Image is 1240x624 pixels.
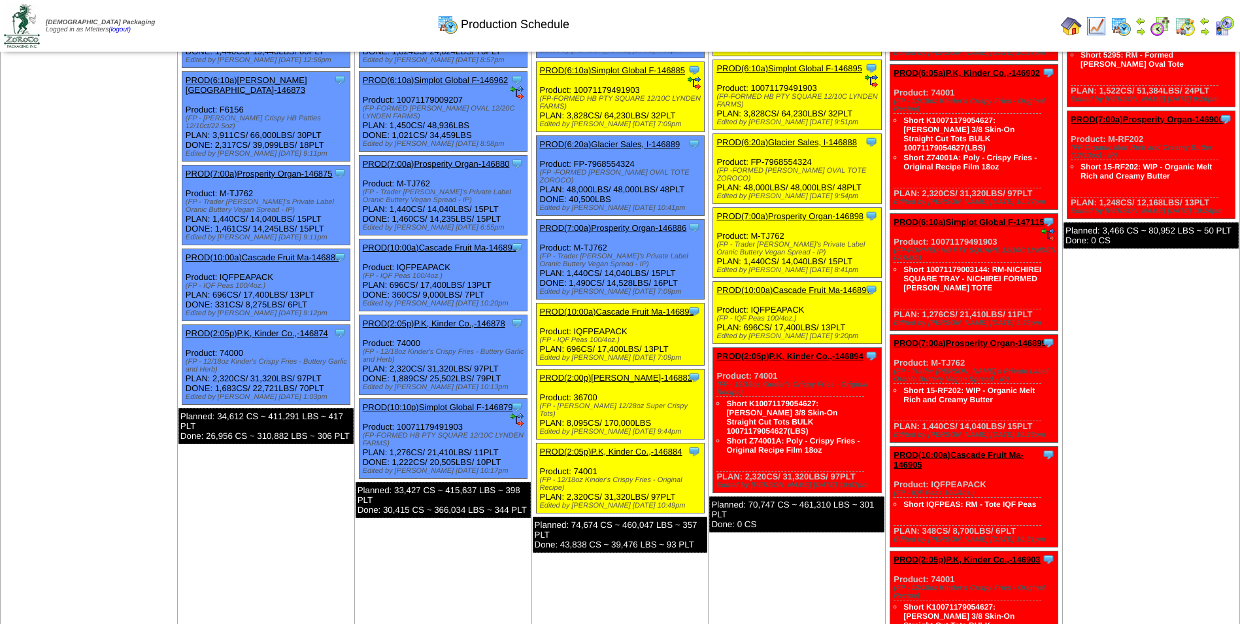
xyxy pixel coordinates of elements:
div: (FP - IQF Peas 100/4oz.) [894,489,1058,497]
div: Edited by [PERSON_NAME] [DATE] 10:13pm [363,383,527,391]
a: Short 10071179003144: RM-NICHIREI SQUARE TRAY - NICHIREI FORMED [PERSON_NAME] TOTE [903,265,1041,292]
a: PROD(7:00a)Prosperity Organ-146880 [363,159,510,169]
div: Edited by [PERSON_NAME] [DATE] 10:41pm [540,204,704,212]
div: Product: IQFPEAPACK PLAN: 696CS / 17,400LBS / 13PLT [536,303,704,366]
div: (FP - 12/18oz Kinder's Crispy Fries - Original Recipe) [894,97,1058,113]
img: ediSmall.gif [511,86,524,99]
div: Product: 10071179491903 PLAN: 1,276CS / 21,410LBS / 11PLT DONE: 1,222CS / 20,505LBS / 10PLT [359,399,527,479]
a: Short 15-RF202: WIP - Organic Melt Rich and Creamy Butter [1081,162,1212,181]
span: Logged in as Mfetters [46,19,155,33]
div: Edited by [PERSON_NAME] [DATE] 8:41pm [716,266,880,274]
img: ediSmall.gif [688,77,701,90]
a: PROD(2:05p)P.K, Kinder Co.,-146878 [363,319,505,328]
div: Product: 10071179009207 PLAN: 1,450CS / 48,936LBS DONE: 1,021CS / 34,459LBS [359,72,527,152]
a: PROD(10:00a)Cascade Fruit Ma-146891 [540,307,694,317]
img: Tooltip [511,157,524,170]
img: line_graph.gif [1086,16,1107,37]
a: PROD(6:10a)[PERSON_NAME][GEOGRAPHIC_DATA]-146873 [186,75,307,95]
img: home.gif [1061,16,1082,37]
div: (FP - 12/18oz Kinder's Crispy Fries - Buttery Garlic and Herb) [186,358,350,373]
div: Planned: 33,427 CS ~ 415,637 LBS ~ 398 PLT Done: 30,415 CS ~ 366,034 LBS ~ 344 PLT [356,482,531,518]
div: Edited by [PERSON_NAME] [DATE] 9:51pm [716,118,880,126]
div: Product: 74001 PLAN: 2,320CS / 31,320LBS / 97PLT [713,348,881,493]
div: Edited by [PERSON_NAME] [DATE] 10:23pm [894,431,1058,439]
a: PROD(6:10a)Simplot Global F-147115 [894,217,1044,227]
img: Tooltip [688,371,701,384]
img: calendarprod.gif [1111,16,1131,37]
div: Product: IQFPEAPACK PLAN: 348CS / 8,700LBS / 6PLT [890,447,1058,547]
a: (logout) [109,26,131,33]
div: Edited by [PERSON_NAME] [DATE] 8:57pm [363,56,527,64]
div: Edited by [PERSON_NAME] [DATE] 9:20pm [716,332,880,340]
img: Tooltip [688,445,701,458]
img: Tooltip [688,63,701,77]
a: PROD(6:20a)Glacier Sales, I-146889 [540,139,680,149]
div: (FP - 12/18oz Kinder's Crispy Fries - Buttery Garlic and Herb) [363,348,527,364]
a: Short 5295: RM - Formed [PERSON_NAME] Oval Tote [1081,50,1184,69]
div: (FP - [PERSON_NAME] 12/28oz Super Crispy Tots) [540,402,704,418]
div: (FP - 12/18oz Kinder's Crispy Fries - Original Recipe) [894,584,1058,600]
img: calendarprod.gif [437,14,458,35]
a: PROD(2:05p)P.K, Kinder Co.,-146874 [186,328,328,338]
img: Tooltip [1042,448,1055,461]
div: (FP-FORMED HB PTY SQUARE 12/10C LYNDEN FARMS) [894,247,1058,262]
img: arrowright.gif [1135,26,1146,37]
a: PROD(6:10a)Simplot Global F-146895 [716,63,862,73]
a: Short K10071179054627: [PERSON_NAME] 3/8 Skin-On Straight Cut Tots BULK 10071179054627(LBS) [903,116,1014,152]
div: (FP-FORMED [PERSON_NAME] OVAL 12/20C LYNDEN FARMS) [363,105,527,120]
div: Product: 74000 PLAN: 2,320CS / 31,320LBS / 97PLT DONE: 1,683CS / 22,721LBS / 70PLT [182,325,350,405]
div: Edited by [PERSON_NAME] [DATE] 12:56pm [186,56,350,64]
img: Tooltip [1042,336,1055,349]
div: Edited by [PERSON_NAME] [DATE] 10:27pm [894,198,1058,206]
a: PROD(7:00a)Prosperity Organ-146898 [716,211,863,221]
div: (FP-FORMED HB PTY SQUARE 12/10C LYNDEN FARMS) [716,93,880,109]
img: Tooltip [688,221,701,234]
div: Edited by [PERSON_NAME] [DATE] 10:31pm [894,536,1058,544]
a: Short 15-RF202: WIP - Organic Melt Rich and Creamy Butter [903,386,1035,404]
div: Product: 36700 PLAN: 8,095CS / 170,000LBS [536,370,704,440]
img: Tooltip [865,135,878,148]
img: calendarblend.gif [1150,16,1171,37]
a: PROD(2:05p)P.K, Kinder Co.,-146884 [540,447,682,457]
div: Edited by [PERSON_NAME] [DATE] 10:17pm [363,467,527,475]
div: Edited by [PERSON_NAME] [DATE] 9:44pm [540,428,704,436]
div: (FP - IQF Peas 100/4oz.) [186,282,350,290]
img: Tooltip [333,167,346,180]
img: arrowright.gif [1199,26,1210,37]
div: (FP - Trader [PERSON_NAME]'s Private Label Oranic Buttery Vegan Spread - IP) [363,188,527,204]
div: Product: M-TJ762 PLAN: 1,440CS / 14,040LBS / 15PLT DONE: 1,460CS / 14,235LBS / 15PLT [359,156,527,235]
div: Edited by [PERSON_NAME] [DATE] 10:07pm [716,481,880,489]
div: (FP - Trader [PERSON_NAME]'s Private Label Oranic Buttery Vegan Spread - IP) [186,198,350,214]
a: PROD(6:10a)Simplot Global F-146885 [540,65,686,75]
div: Edited by [PERSON_NAME] [DATE] 7:09pm [540,288,704,296]
div: Product: IQFPEAPACK PLAN: 696CS / 17,400LBS / 13PLT DONE: 331CS / 8,275LBS / 6PLT [182,249,350,321]
img: Tooltip [333,73,346,86]
div: Edited by [PERSON_NAME] [DATE] 10:49pm [540,502,704,510]
img: Tooltip [511,400,524,413]
img: ediSmall.gif [511,413,524,426]
div: Edited by [PERSON_NAME] [DATE] 9:11pm [186,150,350,158]
a: Short K10071179054627: [PERSON_NAME] 3/8 Skin-On Straight Cut Tots BULK 10071179054627(LBS) [726,399,837,436]
div: Product: M-RF202 PLAN: 1,248CS / 12,168LBS / 13PLT [1067,111,1235,219]
a: PROD(7:00a)Prosperity Organ-146899 [894,338,1046,348]
div: Edited by [PERSON_NAME] [DATE] 10:20pm [363,300,527,307]
a: Short Z74001A: Poly - Crispy Fries - Original Recipe Film 18oz [726,436,860,455]
div: (FP-Organic Melt Rich and Creamy Butter (12/13oz) - IP) [1071,144,1235,160]
img: Tooltip [1042,215,1055,228]
img: Tooltip [511,73,524,86]
img: Tooltip [865,283,878,296]
span: Production Schedule [461,18,569,31]
div: (FP-FORMED HB PTY SQUARE 12/10C LYNDEN FARMS) [540,95,704,111]
a: Short IQFPEAS: RM - Tote IQF Peas [903,500,1036,509]
div: Planned: 34,612 CS ~ 411,291 LBS ~ 417 PLT Done: 26,956 CS ~ 310,882 LBS ~ 306 PLT [178,408,354,444]
div: (FP - Trader [PERSON_NAME]'s Private Label Oranic Buttery Vegan Spread - IP) [894,368,1058,383]
img: Tooltip [688,137,701,150]
div: Edited by [PERSON_NAME] [DATE] 9:54pm [716,192,880,200]
div: (FP - 12/18oz Kinder's Crispy Fries - Original Recipe) [540,476,704,492]
div: Product: 74001 PLAN: 2,320CS / 31,320LBS / 97PLT [536,443,704,513]
div: Edited by [PERSON_NAME] [DATE] 6:55pm [363,224,527,232]
div: Edited by [PERSON_NAME] [DATE] 8:58pm [363,140,527,148]
div: Product: M-TJ762 PLAN: 1,440CS / 14,040LBS / 15PLT [890,335,1058,443]
div: Product: IQFPEAPACK PLAN: 696CS / 17,400LBS / 13PLT [713,282,881,344]
div: Product: 10071179491903 PLAN: 1,276CS / 21,410LBS / 11PLT [890,214,1058,331]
